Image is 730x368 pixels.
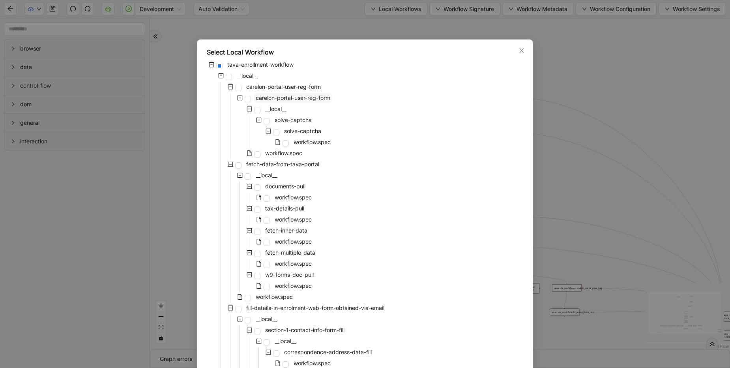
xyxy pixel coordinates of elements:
[264,182,307,191] span: documents-pull
[275,260,312,267] span: workflow.spec
[265,205,304,212] span: tax-details-pull
[273,215,313,224] span: workflow.spec
[264,248,317,257] span: fetch-multiple-data
[266,128,271,134] span: minus-square
[246,83,321,90] span: carelon-portal-user-reg-form
[273,115,313,125] span: solve-captcha
[273,193,313,202] span: workflow.spec
[246,161,319,167] span: fetch-data-from-tava-portal
[207,47,523,57] div: Select Local Workflow
[237,173,243,178] span: minus-square
[256,315,277,322] span: __local__
[265,183,305,190] span: documents-pull
[256,117,262,123] span: minus-square
[247,184,252,189] span: minus-square
[265,271,314,278] span: w9-forms-doc-pull
[256,217,262,222] span: file
[247,272,252,278] span: minus-square
[247,150,252,156] span: file
[256,261,262,267] span: file
[265,249,315,256] span: fetch-multiple-data
[275,116,312,123] span: solve-captcha
[247,206,252,211] span: minus-square
[275,338,296,344] span: __local__
[245,82,322,92] span: carelon-portal-user-reg-form
[275,194,312,201] span: workflow.spec
[275,216,312,223] span: workflow.spec
[227,61,294,68] span: tava-enrollment-workflow
[254,171,279,180] span: __local__
[518,47,525,54] span: close
[264,325,346,335] span: section-1-contact-info-form-fill
[517,46,526,55] button: Close
[237,316,243,322] span: minus-square
[264,270,315,280] span: w9-forms-doc-pull
[228,305,233,311] span: minus-square
[275,238,312,245] span: workflow.spec
[265,150,302,156] span: workflow.spec
[237,95,243,101] span: minus-square
[275,282,312,289] span: workflow.spec
[256,283,262,289] span: file
[237,294,243,300] span: file
[256,239,262,244] span: file
[247,228,252,233] span: minus-square
[273,336,298,346] span: __local__
[226,60,295,69] span: tava-enrollment-workflow
[283,347,373,357] span: correspondence-address-data-fill
[264,226,309,235] span: fetch-inner-data
[256,172,277,178] span: __local__
[265,105,286,112] span: __local__
[254,314,279,324] span: __local__
[284,128,321,134] span: solve-captcha
[256,195,262,200] span: file
[247,106,252,112] span: minus-square
[292,359,332,368] span: workflow.spec
[237,72,258,79] span: __local__
[275,360,281,366] span: file
[294,360,331,366] span: workflow.spec
[292,137,332,147] span: workflow.spec
[273,237,313,246] span: workflow.spec
[294,139,331,145] span: workflow.spec
[256,338,262,344] span: minus-square
[266,349,271,355] span: minus-square
[256,94,330,101] span: carelon-portal-user-reg-form
[254,292,294,302] span: workflow.spec
[245,160,321,169] span: fetch-data-from-tava-portal
[275,139,281,145] span: file
[209,62,214,68] span: minus-square
[254,93,332,103] span: carelon-portal-user-reg-form
[265,227,307,234] span: fetch-inner-data
[284,349,372,355] span: correspondence-address-data-fill
[265,327,344,333] span: section-1-contact-info-form-fill
[283,126,323,136] span: solve-captcha
[273,259,313,268] span: workflow.spec
[264,204,306,213] span: tax-details-pull
[228,161,233,167] span: minus-square
[247,327,252,333] span: minus-square
[264,148,304,158] span: workflow.spec
[264,104,288,114] span: __local__
[256,293,293,300] span: workflow.spec
[235,71,260,81] span: __local__
[246,304,384,311] span: fill-details-in-enrolment-web-form-obtained-via-email
[245,303,386,313] span: fill-details-in-enrolment-web-form-obtained-via-email
[218,73,224,79] span: minus-square
[247,250,252,255] span: minus-square
[228,84,233,90] span: minus-square
[273,281,313,291] span: workflow.spec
